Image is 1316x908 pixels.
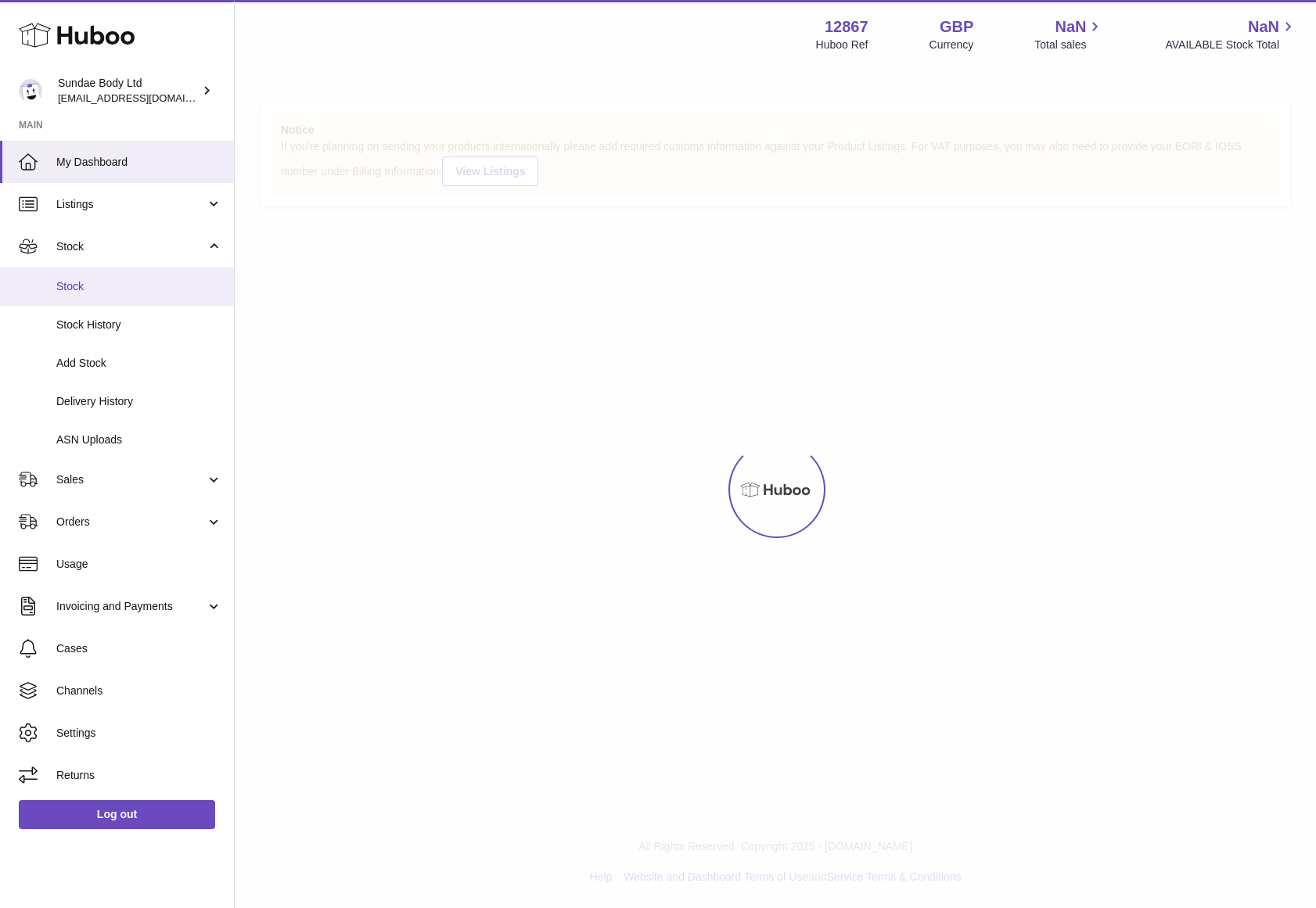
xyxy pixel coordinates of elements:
span: NaN [1055,16,1086,38]
span: NaN [1248,16,1279,38]
strong: GBP [940,16,973,38]
span: My Dashboard [56,155,222,170]
strong: 12867 [825,16,868,38]
div: Huboo Ref [816,38,868,52]
span: Total sales [1034,38,1104,52]
a: Log out [19,800,215,828]
span: Settings [56,726,222,741]
span: Returns [56,768,222,783]
span: Delivery History [56,394,222,409]
span: ASN Uploads [56,432,222,447]
div: Sundae Body Ltd [58,76,199,106]
span: AVAILABLE Stock Total [1165,38,1297,52]
a: NaN Total sales [1034,16,1104,52]
a: NaN AVAILABLE Stock Total [1165,16,1297,52]
span: Stock History [56,318,222,332]
span: [EMAIL_ADDRESS][DOMAIN_NAME] [58,92,230,104]
div: Currency [929,38,974,52]
span: Add Stock [56,356,222,371]
span: Invoicing and Payments [56,599,206,614]
span: Stock [56,239,206,254]
span: Cases [56,641,222,656]
span: Stock [56,279,222,294]
span: Orders [56,515,206,529]
span: Channels [56,684,222,698]
span: Sales [56,472,206,487]
span: Listings [56,197,206,212]
span: Usage [56,557,222,572]
img: kirstie@sundaebody.com [19,79,42,102]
